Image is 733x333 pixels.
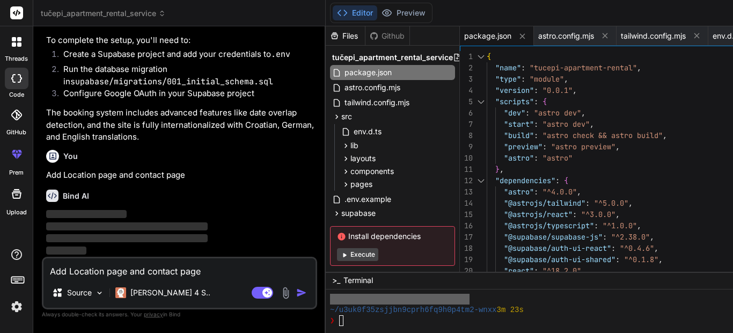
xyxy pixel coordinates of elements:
[377,5,430,20] button: Preview
[504,187,534,197] span: "astro"
[460,119,473,130] div: 7
[615,209,620,219] span: ,
[581,108,585,118] span: ,
[543,119,590,129] span: "astro dev"
[46,247,86,255] span: ‌
[460,175,473,186] div: 12
[474,96,488,107] div: Click to collapse the range.
[460,220,473,231] div: 16
[590,119,594,129] span: ,
[534,187,538,197] span: :
[144,311,163,317] span: privacy
[9,168,24,177] label: prem
[330,305,496,315] span: ~/u3uk0f35zsjjbn9cprh6fq9h0p4tm2-wnxx
[581,209,615,219] span: "^3.0.0"
[504,232,603,242] span: "@supabase/supabase-js"
[603,221,637,230] span: "^1.0.0"
[9,90,24,99] label: code
[504,243,611,253] span: "@supabase/auth-ui-react"
[621,31,686,41] span: tailwind.config.mjs
[460,96,473,107] div: 5
[46,210,127,218] span: ‌
[332,52,453,63] span: tučepi_apartment_rental_service
[460,198,473,209] div: 14
[543,131,663,140] span: "astro check && astro build"
[534,108,581,118] span: "astro dev"
[6,208,27,217] label: Upload
[6,128,26,137] label: GitHub
[63,191,89,201] h6: Bind AI
[525,108,530,118] span: :
[350,140,358,151] span: lib
[343,66,393,79] span: package.json
[332,275,340,286] span: >_
[460,209,473,220] div: 15
[474,175,488,186] div: Click to collapse the range.
[337,248,378,261] button: Execute
[658,255,663,264] span: ,
[460,107,473,119] div: 6
[115,287,126,298] img: Claude 4 Sonnet
[620,243,654,253] span: "^0.4.6"
[343,96,411,109] span: tailwind.config.mjs
[555,176,560,185] span: :
[543,266,581,276] span: "^18.2.0"
[564,176,568,185] span: {
[504,108,525,118] span: "dev"
[326,31,365,41] div: Files
[341,208,376,219] span: supabase
[460,51,473,62] div: 1
[504,131,534,140] span: "build"
[341,111,352,122] span: src
[55,88,315,103] li: Configure Google OAuth in your Supabase project
[460,186,473,198] div: 13
[460,265,473,277] div: 20
[296,287,307,298] img: icon
[95,288,104,298] img: Pick Models
[611,232,650,242] span: "^2.38.0"
[650,232,654,242] span: ,
[594,221,598,230] span: :
[573,85,577,95] span: ,
[534,131,538,140] span: :
[55,48,315,63] li: Create a Supabase project and add your credentials to
[551,142,615,151] span: "astro preview"
[330,315,334,326] span: ❯
[615,255,620,264] span: :
[495,97,534,106] span: "scripts"
[460,62,473,74] div: 2
[573,209,577,219] span: :
[581,266,585,276] span: ,
[365,31,409,41] div: Github
[543,142,547,151] span: :
[504,266,534,276] span: "react"
[495,85,534,95] span: "version"
[530,74,564,84] span: "module"
[350,153,376,164] span: layouts
[504,221,594,230] span: "@astrojs/typescript"
[343,275,373,286] span: Terminal
[654,243,658,253] span: ,
[350,166,394,177] span: components
[333,5,377,20] button: Editor
[460,153,473,164] div: 10
[543,85,573,95] span: "0.0.1"
[504,119,534,129] span: "start"
[46,34,315,47] p: To complete the setup, you'll need to:
[585,198,590,208] span: :
[611,243,615,253] span: :
[615,142,620,151] span: ,
[460,231,473,243] div: 17
[280,287,292,299] img: attachment
[534,97,538,106] span: :
[603,232,607,242] span: :
[42,309,317,320] p: Always double-check its answers. Your in Bind
[637,221,641,230] span: ,
[337,231,448,242] span: Install dependencies
[350,179,372,190] span: pages
[538,31,594,41] span: astro.config.mjs
[504,142,543,151] span: "preview"
[504,209,573,219] span: "@astrojs/react"
[500,164,504,174] span: ,
[460,74,473,85] div: 3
